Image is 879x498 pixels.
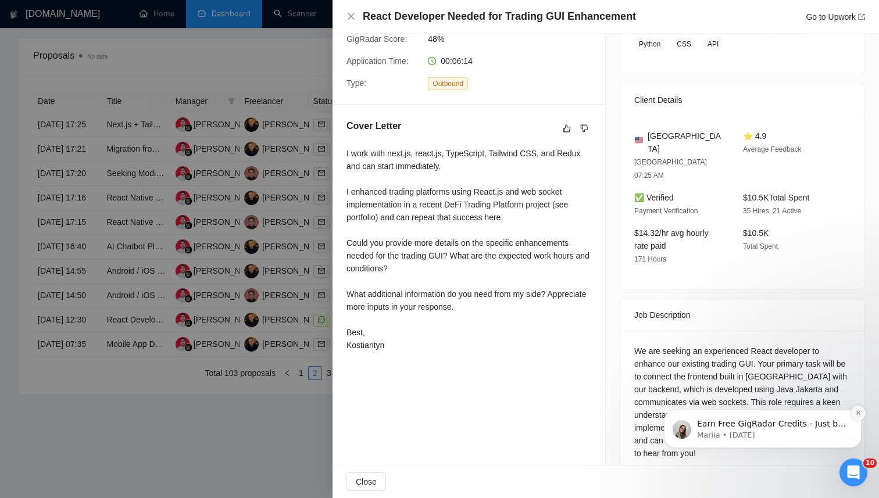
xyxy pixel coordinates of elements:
[346,56,409,66] span: Application Time:
[743,242,778,250] span: Total Spent
[560,121,574,135] button: like
[563,124,571,133] span: like
[346,78,366,88] span: Type:
[672,38,696,51] span: CSS
[346,472,386,491] button: Close
[634,299,851,331] div: Job Description
[863,458,877,468] span: 10
[635,136,643,144] img: 🇺🇸
[428,57,436,65] span: clock-circle
[858,13,865,20] span: export
[743,207,801,215] span: 35 Hires, 21 Active
[346,119,401,133] h5: Cover Letter
[577,121,591,135] button: dislike
[634,158,707,180] span: [GEOGRAPHIC_DATA] 07:25 AM
[634,38,665,51] span: Python
[634,345,851,460] div: We are seeking an experienced React developer to enhance our existing trading GUI. Your primary t...
[634,207,698,215] span: Payment Verification
[346,12,356,22] button: Close
[634,228,709,250] span: $14.32/hr avg hourly rate paid
[580,124,588,133] span: dislike
[363,9,636,24] h4: React Developer Needed for Trading GUI Enhancement
[204,69,219,84] button: Dismiss notification
[356,475,377,488] span: Close
[703,38,723,51] span: API
[428,33,602,45] span: 48%
[346,147,591,352] div: I work with next.js, react.js, TypeScript, Tailwind CSS, and Redux and can start immediately. I e...
[26,84,45,102] img: Profile image for Mariia
[441,56,473,66] span: 00:06:14
[346,12,356,21] span: close
[646,336,879,467] iframe: Intercom notifications message
[806,12,865,22] a: Go to Upworkexport
[634,84,851,116] div: Client Details
[743,193,809,202] span: $10.5K Total Spent
[346,34,407,44] span: GigRadar Score:
[634,193,674,202] span: ✅ Verified
[743,145,802,153] span: Average Feedback
[648,130,724,155] span: [GEOGRAPHIC_DATA]
[51,94,201,104] p: Message from Mariia, sent 1d ago
[634,255,666,263] span: 171 Hours
[839,458,867,486] iframe: Intercom live chat
[17,73,215,112] div: message notification from Mariia, 1d ago. Earn Free GigRadar Credits - Just by Sharing Your Story...
[51,82,201,94] p: Earn Free GigRadar Credits - Just by Sharing Your Story! 💬 Want more credits for sending proposal...
[743,131,766,141] span: ⭐ 4.9
[743,228,769,238] span: $10.5K
[428,77,468,90] span: Outbound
